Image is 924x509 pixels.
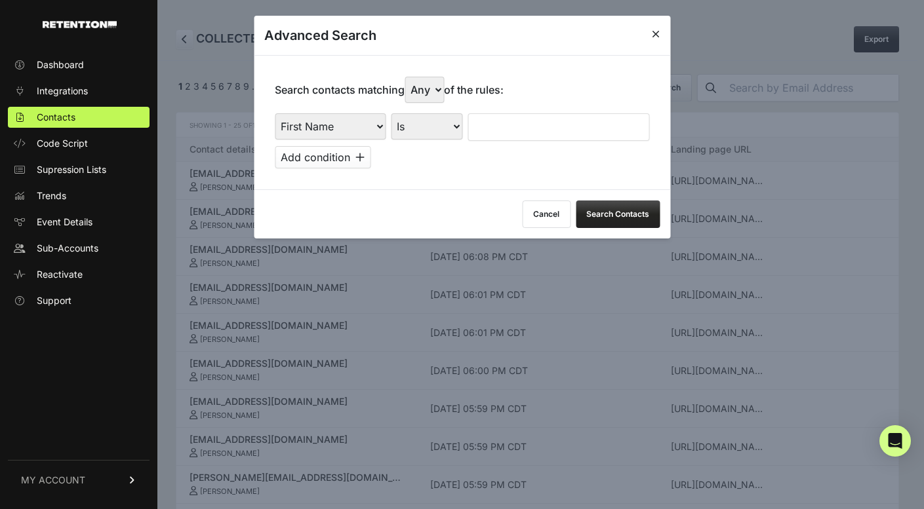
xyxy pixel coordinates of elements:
[8,212,150,233] a: Event Details
[43,21,117,28] img: Retention.com
[37,216,92,229] span: Event Details
[37,242,98,255] span: Sub-Accounts
[275,77,504,103] p: Search contacts matching of the rules:
[8,54,150,75] a: Dashboard
[8,81,150,102] a: Integrations
[8,107,150,128] a: Contacts
[275,146,371,168] button: Add condition
[8,460,150,500] a: MY ACCOUNT
[8,133,150,154] a: Code Script
[37,268,83,281] span: Reactivate
[37,58,84,71] span: Dashboard
[576,200,660,228] button: Search Contacts
[522,200,571,228] button: Cancel
[37,189,66,202] span: Trends
[8,290,150,311] a: Support
[37,137,88,150] span: Code Script
[8,159,150,180] a: Supression Lists
[8,185,150,206] a: Trends
[37,294,71,307] span: Support
[37,85,88,98] span: Integrations
[37,111,75,124] span: Contacts
[8,238,150,259] a: Sub-Accounts
[8,264,150,285] a: Reactivate
[21,474,85,487] span: MY ACCOUNT
[264,26,376,45] h3: Advanced Search
[879,425,911,457] div: Open Intercom Messenger
[37,163,106,176] span: Supression Lists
